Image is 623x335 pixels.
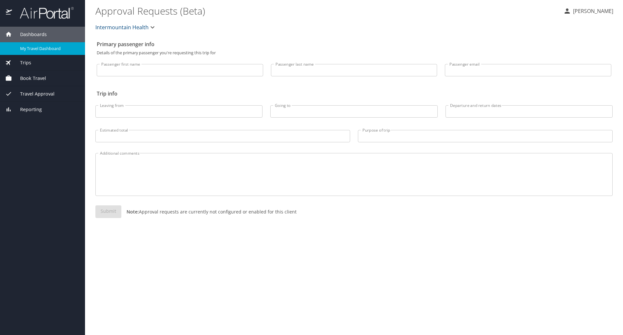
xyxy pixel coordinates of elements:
h1: Approval Requests (Beta) [95,1,558,21]
h2: Trip info [97,88,611,99]
h2: Primary passenger info [97,39,611,49]
span: Reporting [12,106,42,113]
span: Trips [12,59,31,66]
span: Book Travel [12,75,46,82]
p: Approval requests are currently not configured or enabled for this client [121,208,297,215]
strong: Note: [127,209,139,215]
p: Details of the primary passenger you're requesting this trip for [97,51,611,55]
button: Intermountain Health [93,21,159,34]
img: airportal-logo.png [13,6,74,19]
button: [PERSON_NAME] [561,5,616,17]
span: Dashboards [12,31,47,38]
span: My Travel Dashboard [20,45,77,52]
span: Travel Approval [12,90,55,97]
img: icon-airportal.png [6,6,13,19]
p: [PERSON_NAME] [571,7,613,15]
span: Intermountain Health [95,23,149,32]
